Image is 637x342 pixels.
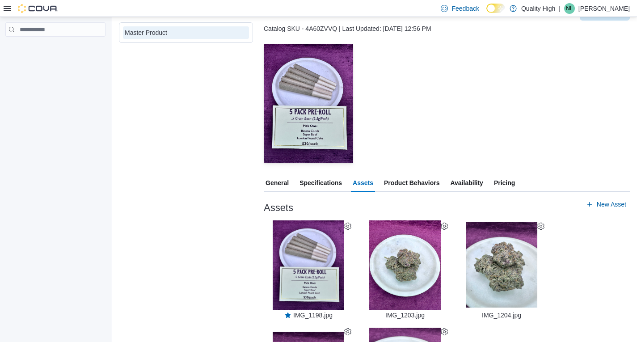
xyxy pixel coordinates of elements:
[385,312,425,319] p: IMG_1203.jpg
[486,4,505,13] input: Dark Mode
[482,312,521,319] p: IMG_1204.jpg
[450,174,483,192] span: Availability
[566,3,573,14] span: NL
[264,44,353,163] img: Image for 5 Pack Joints - Super Boof
[466,222,537,308] img: Image for IMG_1204.jpg
[266,174,289,192] span: General
[578,3,630,14] p: [PERSON_NAME]
[451,4,479,13] span: Feedback
[564,3,575,14] div: Nate Lyons
[273,217,344,312] img: Image for IMG_1198.jpg
[353,174,373,192] span: Assets
[18,4,58,13] img: Cova
[369,214,441,316] img: Image for IMG_1203.jpg
[125,28,247,37] div: Master Product
[582,195,630,213] button: New Asset
[559,3,561,14] p: |
[384,174,439,192] span: Product Behaviors
[293,312,333,319] p: IMG_1198.jpg
[521,3,555,14] p: Quality High
[264,24,630,33] div: Catalog SKU - 4A60ZVVQ | Last Updated: [DATE] 12:56 PM
[300,174,342,192] span: Specifications
[597,200,626,209] span: New Asset
[494,174,515,192] span: Pricing
[5,38,105,60] nav: Complex example
[264,203,293,213] h3: Assets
